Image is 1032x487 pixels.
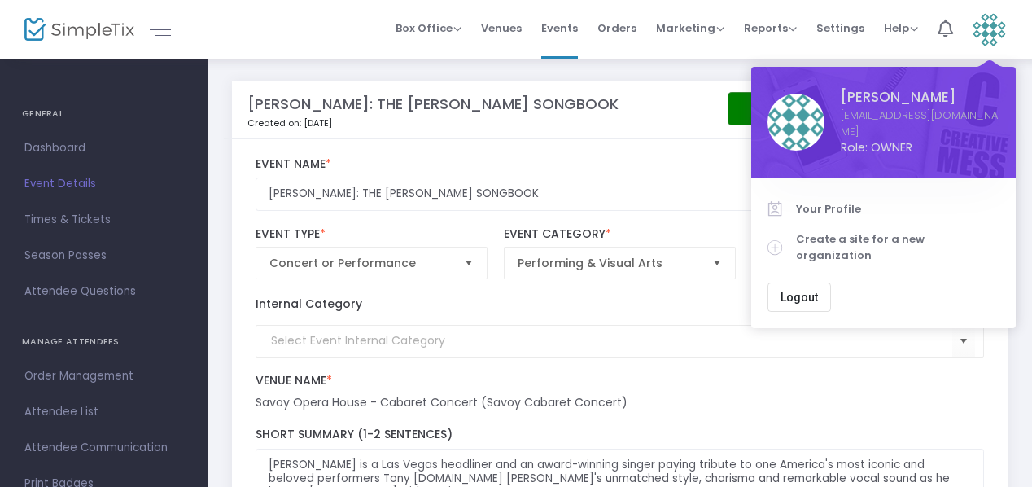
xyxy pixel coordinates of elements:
[256,426,453,442] span: Short Summary (1-2 Sentences)
[744,20,797,36] span: Reports
[728,92,858,125] button: Set as Active
[767,224,999,270] a: Create a site for a new organization
[24,401,183,423] span: Attendee List
[518,255,700,271] span: Performing & Visual Arts
[24,209,183,230] span: Times & Tickets
[22,326,186,358] h4: MANAGE ATTENDEES
[796,231,999,263] span: Create a site for a new organization
[24,366,183,387] span: Order Management
[841,107,999,139] a: [EMAIL_ADDRESS][DOMAIN_NAME]
[884,20,918,36] span: Help
[256,296,362,313] label: Internal Category
[541,7,578,49] span: Events
[24,281,183,302] span: Attendee Questions
[952,324,975,358] button: Select
[256,394,985,411] div: Savoy Opera House - Cabaret Concert (Savoy Cabaret Concert)
[24,173,183,195] span: Event Details
[841,139,999,156] span: Role: OWNER
[816,7,864,49] span: Settings
[22,98,186,130] h4: GENERAL
[256,374,985,388] label: Venue Name
[706,248,728,279] button: Select
[481,7,522,49] span: Venues
[256,178,985,211] input: Enter Event Name
[597,7,636,49] span: Orders
[269,255,452,271] span: Concert or Performance
[767,194,999,225] a: Your Profile
[457,248,480,279] button: Select
[656,20,724,36] span: Marketing
[247,93,619,115] m-panel-title: [PERSON_NAME]: THE [PERSON_NAME] SONGBOOK
[396,20,461,36] span: Box Office
[767,283,831,312] button: Logout
[256,227,488,242] label: Event Type
[256,157,985,172] label: Event Name
[247,116,744,130] p: Created on: [DATE]
[24,138,183,159] span: Dashboard
[781,291,818,304] span: Logout
[271,332,953,349] input: Select Event Internal Category
[796,201,999,217] span: Your Profile
[841,87,999,107] span: [PERSON_NAME]
[504,227,737,242] label: Event Category
[24,437,183,458] span: Attendee Communication
[24,245,183,266] span: Season Passes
